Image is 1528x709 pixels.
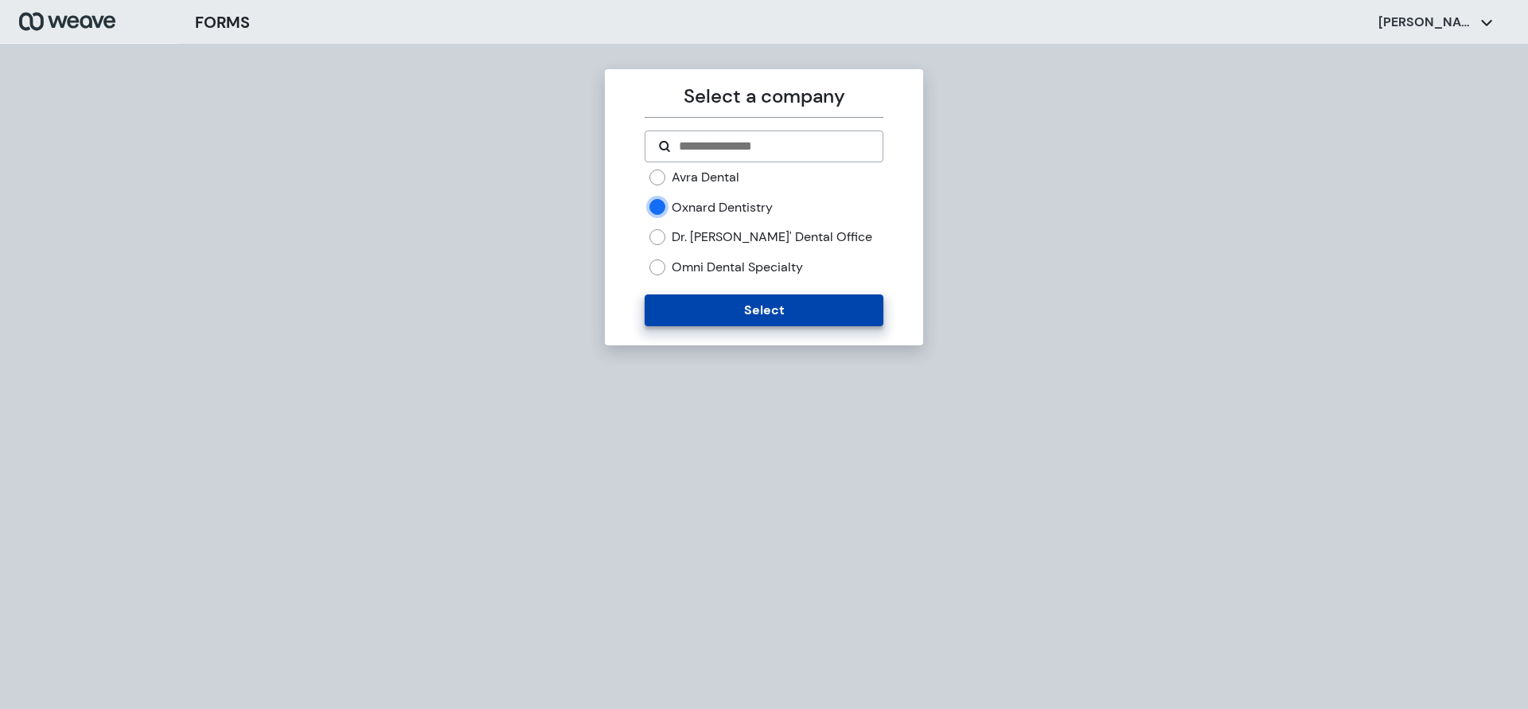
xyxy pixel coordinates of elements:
[672,169,739,186] label: Avra Dental
[672,199,773,216] label: Oxnard Dentistry
[677,137,869,156] input: Search
[645,294,883,326] button: Select
[195,10,250,34] h3: FORMS
[672,228,872,246] label: Dr. [PERSON_NAME]' Dental Office
[672,259,803,276] label: Omni Dental Specialty
[645,82,883,111] p: Select a company
[1378,14,1474,31] p: [PERSON_NAME]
